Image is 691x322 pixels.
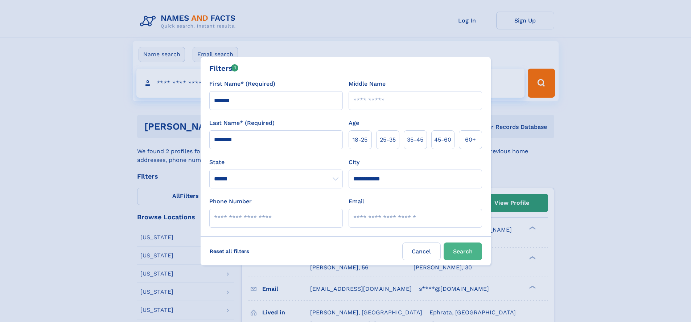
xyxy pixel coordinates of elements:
label: Last Name* (Required) [209,119,275,127]
label: Age [349,119,359,127]
span: 25‑35 [380,135,396,144]
label: Email [349,197,364,206]
div: Filters [209,63,239,74]
span: 35‑45 [407,135,423,144]
span: 60+ [465,135,476,144]
label: State [209,158,343,167]
label: Cancel [402,242,441,260]
label: First Name* (Required) [209,80,275,88]
label: Middle Name [349,80,386,88]
label: City [349,158,359,167]
label: Phone Number [209,197,252,206]
span: 45‑60 [434,135,451,144]
span: 18‑25 [353,135,367,144]
button: Search [444,242,482,260]
label: Reset all filters [205,242,254,260]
